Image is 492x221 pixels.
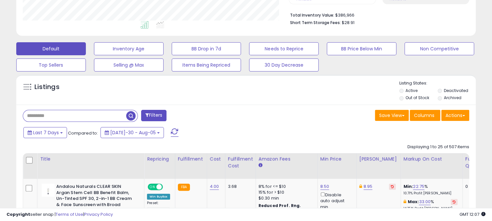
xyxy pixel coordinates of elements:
[259,156,315,162] div: Amazon Fees
[162,184,172,190] span: OFF
[401,153,462,179] th: The percentage added to the cost of goods (COGS) that forms the calculator for Min & Max prices.
[290,20,340,25] b: Short Term Storage Fees:
[148,184,156,190] span: ON
[320,191,352,210] div: Disable auto adjust min
[320,156,354,162] div: Min Price
[413,183,424,190] a: 22.75
[249,58,319,71] button: 30 Day Decrease
[147,194,170,200] div: Win BuyBox
[404,199,458,211] div: %
[406,88,418,93] label: Active
[172,58,241,71] button: Items Being Repriced
[364,183,373,190] a: 8.95
[465,184,485,189] div: 0
[408,199,419,205] b: Max:
[290,12,334,18] b: Total Inventory Value:
[404,184,458,196] div: %
[249,42,319,55] button: Needs to Reprice
[419,199,431,205] a: 33.00
[405,42,474,55] button: Non Competitive
[320,183,329,190] a: 8.50
[404,191,458,196] p: 10.71% Profit [PERSON_NAME]
[375,110,409,121] button: Save View
[84,211,113,217] a: Privacy Policy
[399,80,476,86] p: Listing States:
[23,127,67,138] button: Last 7 Days
[410,110,440,121] button: Columns
[40,156,141,162] div: Title
[359,156,398,162] div: [PERSON_NAME]
[414,112,434,119] span: Columns
[42,184,55,197] img: 21vpPS0NYlL._SL40_.jpg
[259,162,262,168] small: Amazon Fees.
[404,156,460,162] div: Markup on Cost
[94,58,164,71] button: Selling @ Max
[210,156,222,162] div: Cost
[7,211,30,217] strong: Copyright
[100,127,164,138] button: [DATE]-30 - Aug-05
[290,11,464,19] li: $386,966
[147,156,172,162] div: Repricing
[34,83,60,92] h5: Listings
[110,129,156,136] span: [DATE]-30 - Aug-05
[16,58,86,71] button: Top Sellers
[68,130,98,136] span: Compared to:
[407,144,469,150] div: Displaying 1 to 25 of 507 items
[259,189,312,195] div: 15% for > $10
[441,110,469,121] button: Actions
[444,95,461,100] label: Archived
[465,156,488,169] div: Fulfillable Quantity
[406,95,429,100] label: Out of Stock
[404,183,413,189] b: Min:
[16,42,86,55] button: Default
[94,42,164,55] button: Inventory Age
[147,201,170,215] div: Preset:
[341,19,354,26] span: $28.91
[459,211,485,217] span: 2025-08-13 12:07 GMT
[178,184,190,191] small: FBA
[33,129,59,136] span: Last 7 Days
[178,156,204,162] div: Fulfillment
[210,183,219,190] a: 4.00
[327,42,396,55] button: BB Price Below Min
[228,156,253,169] div: Fulfillment Cost
[444,88,468,93] label: Deactivated
[56,211,83,217] a: Terms of Use
[141,110,166,121] button: Filters
[259,195,312,201] div: $0.30 min
[172,42,241,55] button: BB Drop in 7d
[228,184,251,189] div: 3.68
[259,184,312,189] div: 8% for <= $10
[7,212,113,218] div: seller snap | |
